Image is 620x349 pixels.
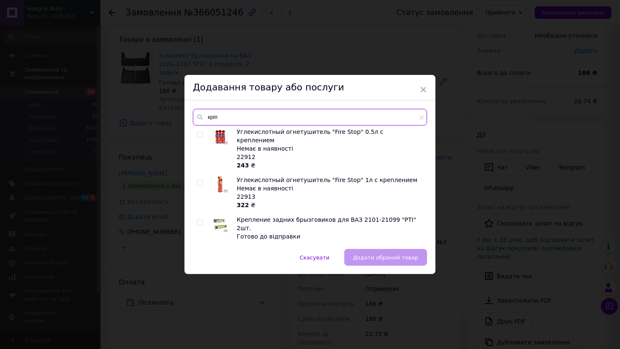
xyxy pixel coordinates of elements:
span: 22912 [237,154,256,160]
div: Немає в наявності [237,184,423,192]
div: Додавання товару або послуги [184,75,436,100]
img: Крепление задних брызговиков для ВАЗ 2101-21099 "PTI" 2шт. [212,216,228,232]
div: Немає в наявності [237,144,423,153]
span: × [420,82,427,97]
span: Крепление задних брызговиков для ВАЗ 2101-21099 "PTI" 2шт. [237,216,416,231]
button: Скасувати [291,249,338,266]
img: Углекислотный огнетушитель "Fire Stop" 0.5л с креплением [212,128,228,144]
input: Пошук за товарами та послугами [193,109,427,126]
b: 322 [237,202,249,208]
b: 243 [237,162,249,169]
span: Углекислотный огнетушитель "Fire Stop" 1л с креплением [237,177,418,183]
div: ₴ [237,161,423,169]
img: Углекислотный огнетушитель "Fire Stop" 1л с креплением [212,176,228,192]
span: Скасувати [300,254,329,261]
span: 22913 [237,193,256,200]
div: Готово до відправки [237,232,423,241]
div: ₴ [237,201,423,209]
